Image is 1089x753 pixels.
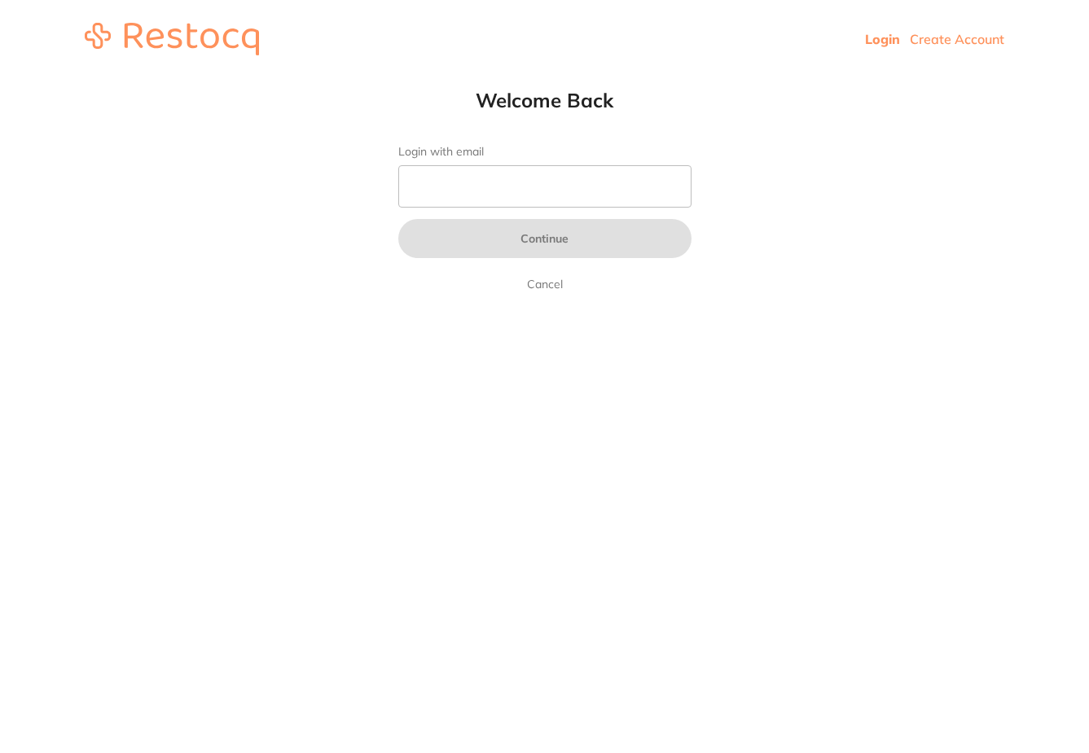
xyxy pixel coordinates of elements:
[398,219,692,258] button: Continue
[910,31,1004,47] a: Create Account
[865,31,900,47] a: Login
[85,23,259,55] img: restocq_logo.svg
[398,145,692,159] label: Login with email
[366,88,724,112] h1: Welcome Back
[524,274,566,294] a: Cancel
